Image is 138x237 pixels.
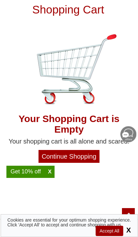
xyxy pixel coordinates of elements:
[45,169,55,175] span: X
[3,138,135,145] div: Your shopping cart is all alone and scared.
[96,226,123,236] span: Accept All
[39,150,99,163] input: Continue Shopping
[125,226,131,234] span: X
[3,113,135,135] div: Your Shopping Cart is Empty
[32,4,104,23] h1: Shopping Cart
[18,25,121,119] img: empty shopping cart
[120,126,136,142] img: Chat-Offline-Icon-Mobile
[6,169,45,174] div: Get 10% off
[7,218,131,227] div: Cookies are essential for your optimum shopping experience. Click 'Accept All' to accept and cont...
